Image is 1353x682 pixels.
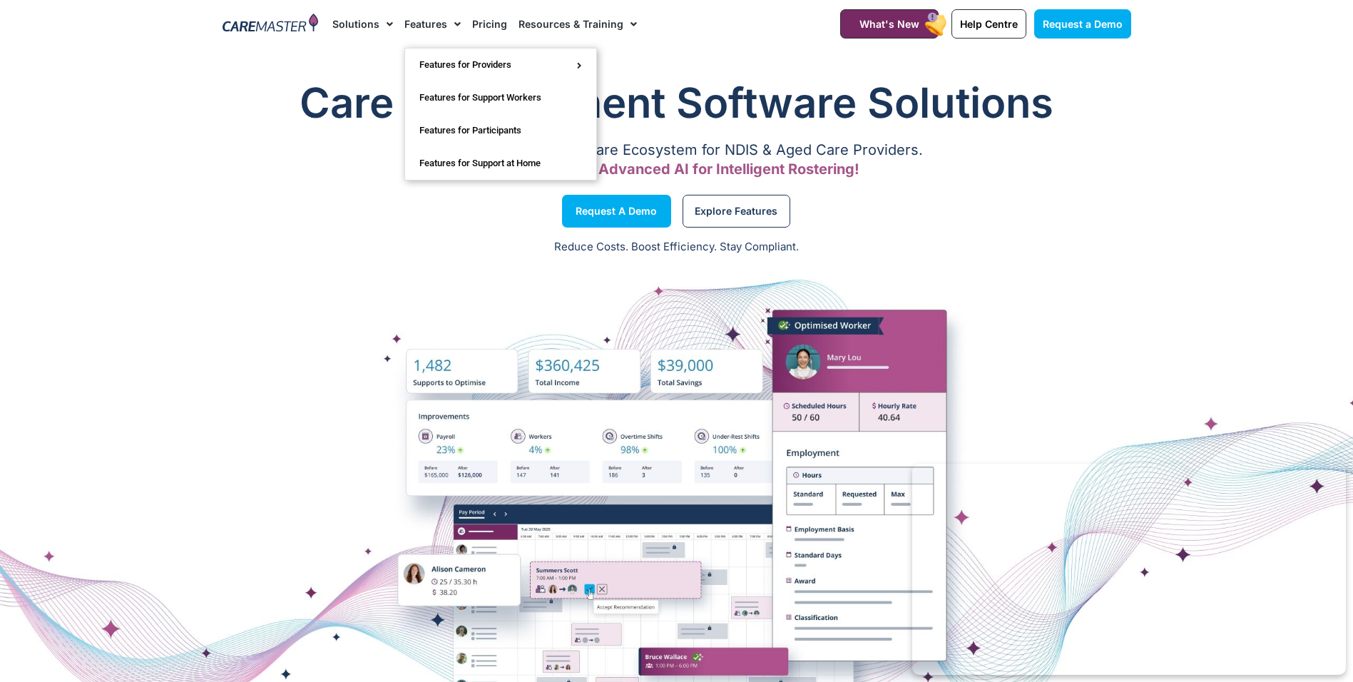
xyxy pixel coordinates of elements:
[9,239,1344,255] p: Reduce Costs. Boost Efficiency. Stay Compliant.
[695,208,777,215] span: Explore Features
[405,114,596,147] a: Features for Participants
[405,81,596,114] a: Features for Support Workers
[562,195,671,228] a: Request a Demo
[405,49,596,81] a: Features for Providers
[840,9,939,39] a: What's New
[960,18,1018,30] span: Help Centre
[404,48,597,180] ul: Features
[912,464,1346,675] iframe: Popup CTA
[951,9,1026,39] a: Help Centre
[405,147,596,180] a: Features for Support at Home
[494,161,859,178] span: Now Featuring Advanced AI for Intelligent Rostering!
[576,208,657,215] span: Request a Demo
[1043,18,1123,30] span: Request a Demo
[223,74,1131,131] h1: Care Management Software Solutions
[683,195,790,228] a: Explore Features
[223,146,1131,155] p: A Comprehensive Software Ecosystem for NDIS & Aged Care Providers.
[1034,9,1131,39] a: Request a Demo
[223,14,319,35] img: CareMaster Logo
[859,18,919,30] span: What's New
